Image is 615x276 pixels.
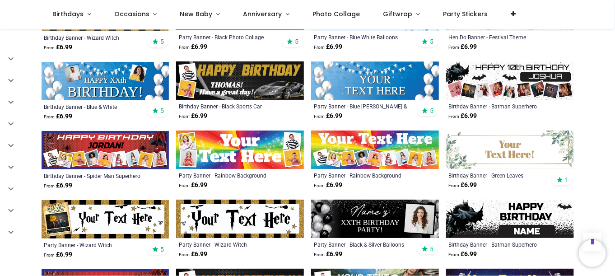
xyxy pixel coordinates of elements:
[42,200,169,239] img: Personalised Party Banner - Wizard Witch - Custom Text & 1 Photo Upload
[52,9,84,19] span: Birthdays
[449,33,547,41] a: Hen Do Banner - Festival Theme
[446,200,574,238] img: Personalised Happy Birthday Banner - Batman Superhero - Custom Name
[314,42,342,51] strong: £ 6.99
[449,42,477,51] strong: £ 6.99
[565,176,568,184] span: 1
[312,9,360,19] span: Photo Collage
[42,131,169,169] img: Personalised Happy Birthday Banner - Spider Man Superhero - Custom Name & 9 Photo Upload
[314,114,325,119] span: From
[44,114,55,119] span: From
[311,200,439,238] img: Personalised Party Banner - Black & Silver Balloons - Custom Text & 1 Photo Upload
[430,245,433,253] span: 5
[430,107,433,115] span: 5
[44,250,73,259] strong: £ 6.99
[449,181,477,190] strong: £ 6.99
[179,181,207,190] strong: £ 6.99
[449,252,460,257] span: From
[449,250,477,259] strong: £ 6.99
[179,114,190,119] span: From
[443,9,488,19] span: Party Stickers
[449,112,477,121] strong: £ 6.99
[449,183,460,188] span: From
[311,61,439,100] img: Personalised Party Banner - Blue Bunting & White Balloons - Custom Text
[179,112,207,121] strong: £ 6.99
[579,240,606,267] iframe: Brevo live chat
[314,183,325,188] span: From
[160,37,164,46] span: 5
[176,61,304,100] img: Personalised Happy Birthday Banner - Black Sports Car - Custom Name & 2 Photo Upload
[243,9,282,19] span: Anniversary
[179,42,207,51] strong: £ 6.99
[44,172,142,179] a: Birthday Banner - Spider Man Superhero
[44,43,73,52] strong: £ 6.99
[44,183,55,188] span: From
[449,103,547,110] a: Birthday Banner - Batman Superhero
[179,45,190,50] span: From
[449,114,460,119] span: From
[179,172,277,179] a: Party Banner - Rainbow Background
[449,241,547,248] a: Birthday Banner - Batman Superhero
[114,9,149,19] span: Occasions
[314,112,342,121] strong: £ 6.99
[44,253,55,257] span: From
[314,103,412,110] a: Party Banner - Blue [PERSON_NAME] & White Balloons
[383,9,412,19] span: Giftwrap
[449,172,547,179] a: Birthday Banner - Green Leaves
[430,37,433,46] span: 5
[176,200,304,238] img: Personalised Party Banner - Wizard Witch - Custom Text
[295,37,298,46] span: 5
[314,172,412,179] a: Party Banner - Rainbow Background
[44,181,73,190] strong: £ 6.99
[44,112,73,121] strong: £ 6.99
[176,131,304,169] img: Personalised Party Banner - Rainbow Background - Custom Text & 4 Photo Upload
[44,34,142,41] a: Birthday Banner - Wizard Witch
[179,252,190,257] span: From
[160,107,164,115] span: 5
[42,62,169,100] img: Personalised Happy Birthday Banner - Blue & White - Custom Age & 2 Photo Upload
[314,181,342,190] strong: £ 6.99
[314,45,325,50] span: From
[446,61,574,100] img: Personalised Happy Birthday Banner - Batman Superhero - Custom Name & 9 Photo Upload
[179,250,207,259] strong: £ 6.99
[314,33,412,41] a: Party Banner - Blue White Balloons
[160,245,164,253] span: 5
[314,250,342,259] strong: £ 6.99
[449,45,460,50] span: From
[44,103,142,110] a: Birthday Banner - Blue & White
[179,241,277,248] a: Party Banner - Wizard Witch
[179,183,190,188] span: From
[446,131,574,169] img: Personalised Birthday Banner - Green Leaves - Custom Name
[314,252,325,257] span: From
[311,131,439,169] img: Personalised Party Banner - Rainbow Background - 9 Photo Upload
[314,241,412,248] a: Party Banner - Black & Silver Balloons
[179,103,277,110] a: Birthday Banner - Black Sports Car
[179,33,277,41] a: Party Banner - Black Photo Collage
[180,9,213,19] span: New Baby
[44,241,142,248] a: Party Banner - Wizard Witch
[44,45,55,50] span: From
